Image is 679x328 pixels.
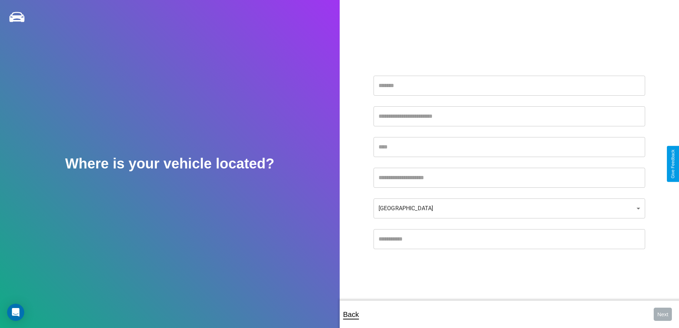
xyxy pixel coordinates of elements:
[654,308,672,321] button: Next
[343,308,359,321] p: Back
[374,198,645,218] div: [GEOGRAPHIC_DATA]
[7,304,24,321] div: Open Intercom Messenger
[65,156,274,172] h2: Where is your vehicle located?
[670,150,675,178] div: Give Feedback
